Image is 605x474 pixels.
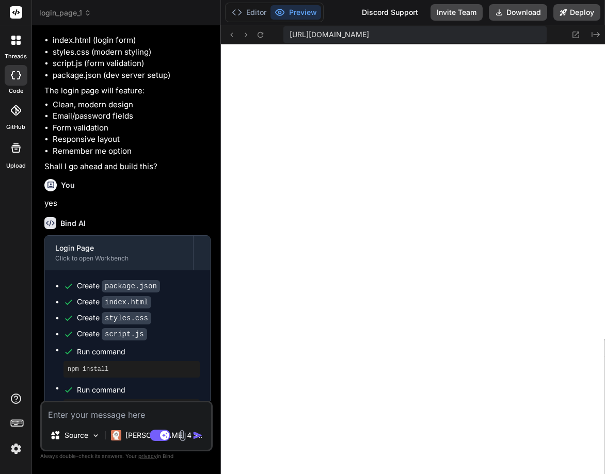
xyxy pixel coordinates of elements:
li: Form validation [53,122,211,134]
p: The login page will feature: [44,85,211,97]
button: Login PageClick to open Workbench [45,236,193,270]
label: Upload [6,161,26,170]
pre: npm install [68,365,196,373]
h6: You [61,180,75,190]
div: Create [77,281,160,291]
span: privacy [138,453,157,459]
button: Preview [270,5,321,20]
iframe: Preview [221,44,605,474]
span: [URL][DOMAIN_NAME] [290,29,369,40]
li: package.json (dev server setup) [53,70,211,81]
p: Shall I go ahead and build this? [44,161,211,173]
img: settings [7,440,25,457]
h6: Bind AI [60,218,86,228]
img: attachment [177,430,188,442]
span: Run command [77,385,200,395]
li: index.html (login form) [53,35,211,46]
div: Create [77,329,147,339]
li: Email/password fields [53,110,211,122]
label: GitHub [6,123,25,132]
code: styles.css [102,312,151,324]
li: script.js (form validation) [53,58,211,70]
img: icon [193,430,203,440]
li: styles.css (modern styling) [53,46,211,58]
button: Download [489,4,547,21]
p: Always double-check its answers. Your in Bind [40,451,213,461]
button: Deploy [553,4,600,21]
img: Pick Models [91,431,100,440]
div: Create [77,297,151,307]
code: script.js [102,328,147,340]
p: yes [44,198,211,209]
div: Discord Support [356,4,424,21]
button: Invite Team [431,4,483,21]
p: [PERSON_NAME] 4 S.. [125,430,202,440]
div: Login Page [55,243,183,253]
button: Editor [228,5,270,20]
li: Remember me option [53,145,211,157]
label: threads [5,52,27,61]
span: Run command [77,347,200,357]
code: index.html [102,296,151,308]
span: login_page_1 [39,8,91,18]
div: Create [77,313,151,323]
p: Source [65,430,88,440]
img: Claude 4 Sonnet [111,430,121,440]
li: Responsive layout [53,134,211,145]
code: package.json [102,280,160,292]
li: Clean, modern design [53,99,211,111]
div: Click to open Workbench [55,254,183,263]
label: code [9,87,23,95]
